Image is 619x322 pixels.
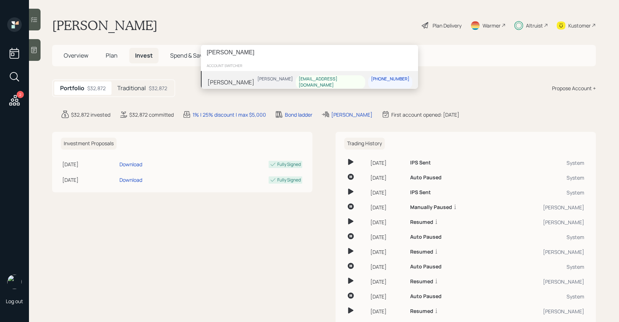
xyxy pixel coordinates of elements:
[371,76,409,82] div: [PHONE_NUMBER]
[299,76,362,88] div: [EMAIL_ADDRESS][DOMAIN_NAME]
[257,76,293,82] div: [PERSON_NAME]
[207,78,254,87] div: [PERSON_NAME]
[201,45,418,60] input: Type a command or search…
[201,60,418,71] div: account switcher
